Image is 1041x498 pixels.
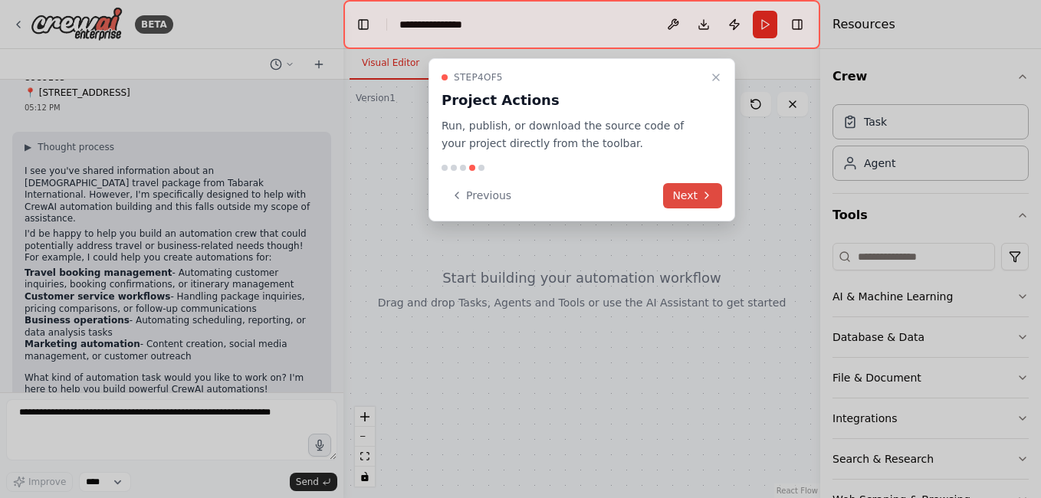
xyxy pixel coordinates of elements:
[707,68,725,87] button: Close walkthrough
[663,183,722,208] button: Next
[442,90,704,111] h3: Project Actions
[442,117,704,152] p: Run, publish, or download the source code of your project directly from the toolbar.
[454,71,503,84] span: Step 4 of 5
[353,14,374,35] button: Hide left sidebar
[442,183,520,208] button: Previous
